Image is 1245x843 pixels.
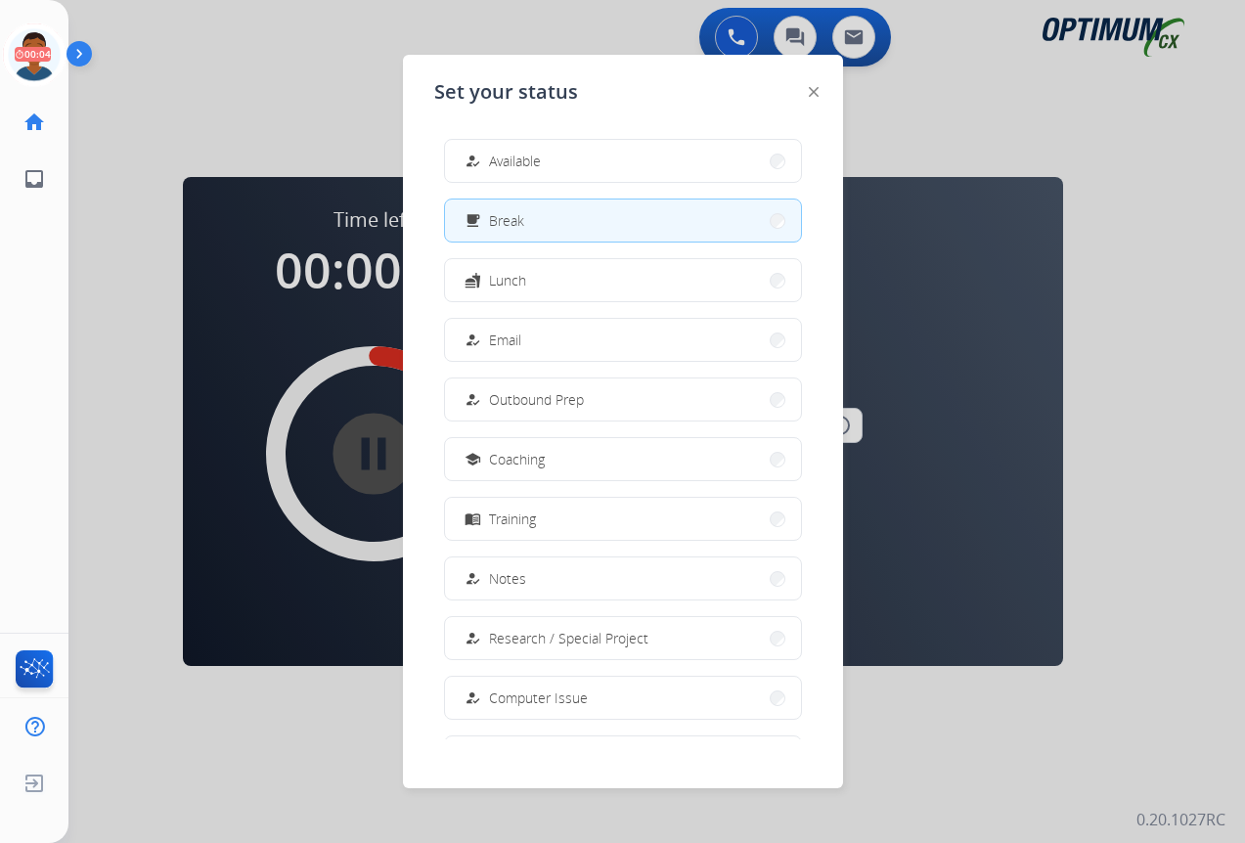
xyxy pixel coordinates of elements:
mat-icon: how_to_reg [464,570,480,587]
mat-icon: fastfood [464,272,480,288]
mat-icon: home [22,111,46,134]
span: Available [489,151,541,171]
span: Outbound Prep [489,389,584,410]
mat-icon: how_to_reg [464,689,480,706]
mat-icon: how_to_reg [464,391,480,408]
button: Break [445,200,801,242]
mat-icon: school [464,451,480,467]
button: Notes [445,557,801,599]
span: Notes [489,568,526,589]
mat-icon: inbox [22,167,46,191]
button: Computer Issue [445,677,801,719]
button: Outbound Prep [445,378,801,421]
span: Break [489,210,524,231]
span: Lunch [489,270,526,290]
mat-icon: how_to_reg [464,153,480,169]
p: 0.20.1027RC [1136,808,1225,831]
span: Computer Issue [489,688,588,708]
mat-icon: how_to_reg [464,630,480,646]
img: close-button [809,87,819,97]
span: Research / Special Project [489,628,648,648]
span: Coaching [489,449,545,469]
mat-icon: how_to_reg [464,332,480,348]
button: Research / Special Project [445,617,801,659]
button: Lunch [445,259,801,301]
span: Email [489,330,521,350]
button: Email [445,319,801,361]
mat-icon: free_breakfast [464,212,480,229]
button: Coaching [445,438,801,480]
mat-icon: menu_book [464,510,480,527]
span: Training [489,509,536,529]
button: Training [445,498,801,540]
button: Available [445,140,801,182]
button: Internet Issue [445,736,801,778]
span: Set your status [434,78,578,106]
